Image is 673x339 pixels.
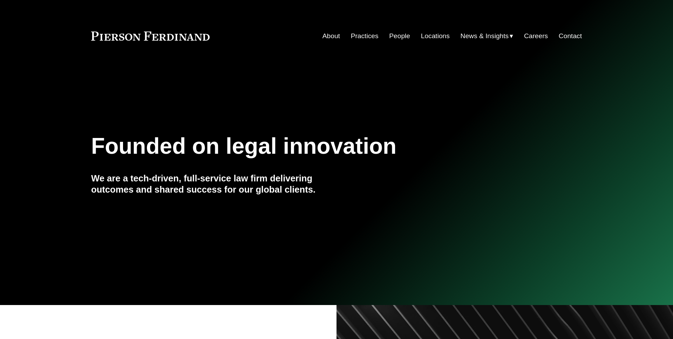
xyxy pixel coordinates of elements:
span: News & Insights [461,30,509,42]
a: Contact [559,29,582,43]
h1: Founded on legal innovation [91,133,500,159]
a: folder dropdown [461,29,514,43]
a: Practices [351,29,379,43]
a: About [322,29,340,43]
a: Careers [524,29,548,43]
a: Locations [421,29,450,43]
a: People [389,29,410,43]
h4: We are a tech-driven, full-service law firm delivering outcomes and shared success for our global... [91,173,336,195]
